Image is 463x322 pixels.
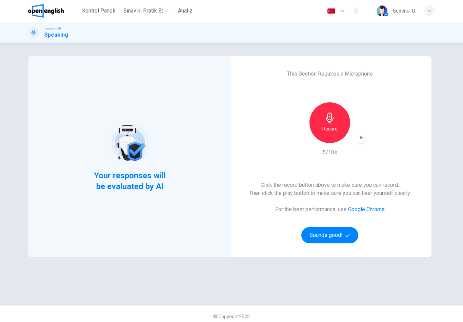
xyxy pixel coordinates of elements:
span: © Copyright 2025 [213,314,250,319]
img: robot icon [108,121,151,164]
span: Kontrol Paneli [82,7,115,15]
img: Profile picture [377,5,387,16]
button: Sounds good! [301,227,358,243]
img: tr [327,8,336,14]
div: Sudenur D. [393,7,416,15]
span: Your responses will be evaluated by AI [89,170,171,192]
h6: For the best performance, use [275,205,385,214]
h1: Speaking [44,31,68,39]
h6: 5/10s [323,148,337,157]
a: OpenEnglish logo [28,4,79,18]
button: Kontrol Paneli [79,5,118,17]
h6: Click the record button above to make sure you can record. Then click the play button to make sur... [249,181,411,197]
span: Analiz [178,7,193,15]
span: Sınavını Pratik Et [123,7,163,15]
button: Record [309,102,350,143]
span: Linguaskill [44,26,61,31]
button: Sınavını Pratik Et [121,5,172,17]
a: Google Chrome [348,206,385,213]
h6: Record [322,125,338,133]
img: OpenEnglish logo [28,4,64,18]
button: Analiz [175,5,196,17]
h6: This Section Requires a Microphone [287,70,373,78]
